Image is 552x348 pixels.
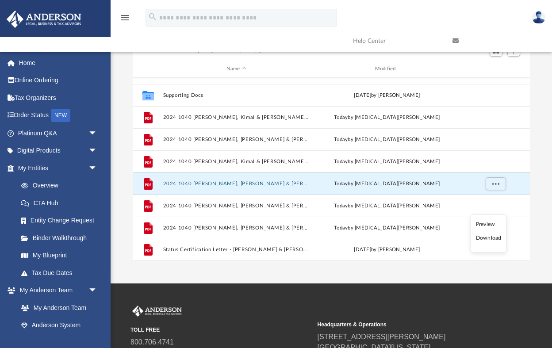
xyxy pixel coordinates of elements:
[163,181,310,187] button: 2024 1040 [PERSON_NAME], [PERSON_NAME] & [PERSON_NAME] - Form 1040-V Payment Voucher.pdf
[314,92,460,99] div: [DATE] by [PERSON_NAME]
[334,115,348,120] span: today
[130,326,311,334] small: TOLL FREE
[12,317,106,334] a: Anderson System
[532,11,545,24] img: User Pic
[119,12,130,23] i: menu
[12,212,111,229] a: Entity Change Request
[163,247,310,253] button: Status Certification Letter - [PERSON_NAME] & [PERSON_NAME].pdf
[314,202,460,210] div: by [MEDICAL_DATA][PERSON_NAME]
[6,54,111,72] a: Home
[88,124,106,142] span: arrow_drop_down
[4,11,84,28] img: Anderson Advisors Platinum Portal
[334,137,348,142] span: today
[133,78,530,261] div: grid
[6,124,111,142] a: Platinum Q&Aarrow_drop_down
[12,247,106,264] a: My Blueprint
[314,224,460,232] div: by [MEDICAL_DATA][PERSON_NAME]
[476,233,502,243] li: Download
[163,137,310,142] button: 2024 1040 [PERSON_NAME], [PERSON_NAME] & [PERSON_NAME] Instructions.pdf
[334,203,348,208] span: today
[334,226,348,230] span: today
[148,12,157,22] i: search
[12,229,111,247] a: Binder Walkthrough
[313,65,460,73] div: Modified
[88,159,106,177] span: arrow_drop_down
[12,299,102,317] a: My Anderson Team
[88,142,106,160] span: arrow_drop_down
[346,23,446,58] a: Help Center
[6,142,111,160] a: Digital Productsarrow_drop_down
[12,194,111,212] a: CTA Hub
[318,321,498,329] small: Headquarters & Operations
[163,159,310,164] button: 2024 1040 [PERSON_NAME], Kimal & [PERSON_NAME] - Form 1040-ES Payment Voucher.pdf
[6,282,106,299] a: My Anderson Teamarrow_drop_down
[6,107,111,125] a: Order StatusNEW
[471,214,506,252] ul: More options
[130,306,184,317] img: Anderson Advisors Platinum Portal
[314,114,460,122] div: by [MEDICAL_DATA][PERSON_NAME]
[137,65,159,73] div: id
[163,203,310,209] button: 2024 1040 [PERSON_NAME], [PERSON_NAME] & [PERSON_NAME] - FTB -3582 Payment Voucher.pdf
[88,282,106,300] span: arrow_drop_down
[130,338,174,346] a: 800.706.4741
[6,159,111,177] a: My Entitiesarrow_drop_down
[12,177,111,195] a: Overview
[476,220,502,229] li: Preview
[163,115,310,120] button: 2024 1040 [PERSON_NAME], Kimal & [PERSON_NAME] - E File authorization - Please sign.pdf
[318,333,446,340] a: [STREET_ADDRESS][PERSON_NAME]
[6,72,111,89] a: Online Ordering
[334,159,348,164] span: today
[162,65,309,73] div: Name
[163,92,310,98] button: Supporting Docs
[119,17,130,23] a: menu
[485,177,506,191] button: More options
[464,65,526,73] div: id
[12,264,111,282] a: Tax Due Dates
[314,246,460,254] div: [DATE] by [PERSON_NAME]
[6,89,111,107] a: Tax Organizers
[163,225,310,231] button: 2024 1040 [PERSON_NAME], [PERSON_NAME] & [PERSON_NAME] - Review Copy.pdf
[51,109,70,122] div: NEW
[314,136,460,144] div: by [MEDICAL_DATA][PERSON_NAME]
[314,180,460,188] div: by [MEDICAL_DATA][PERSON_NAME]
[334,181,348,186] span: today
[314,158,460,166] div: by [MEDICAL_DATA][PERSON_NAME]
